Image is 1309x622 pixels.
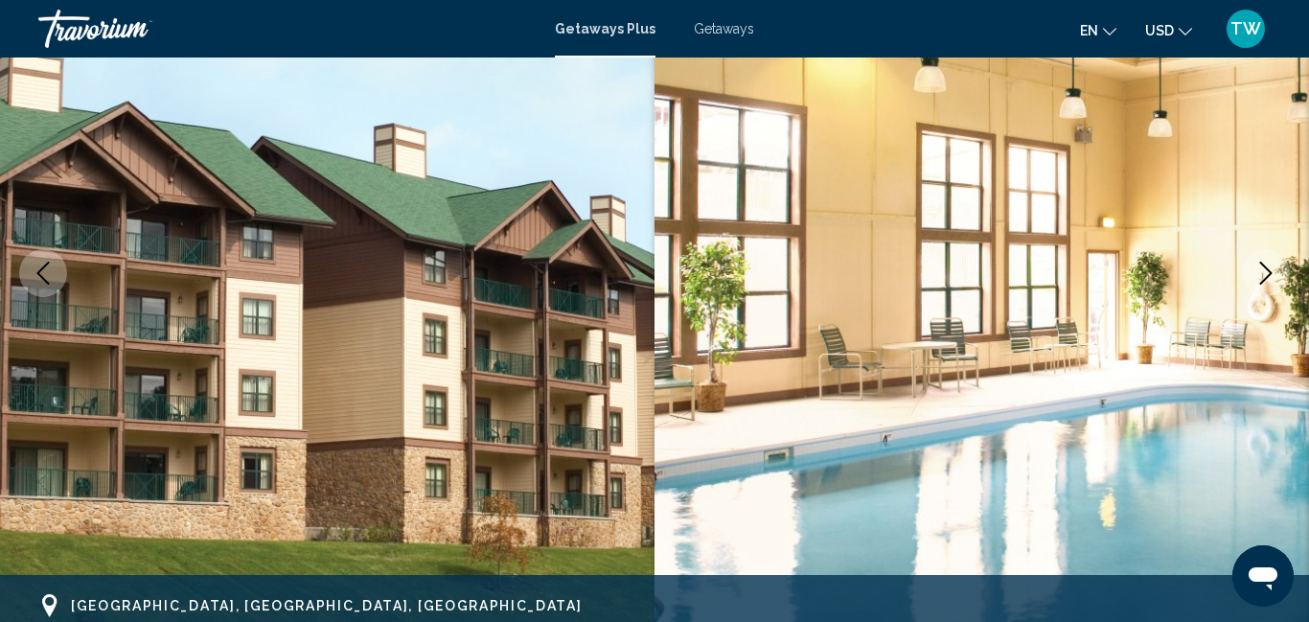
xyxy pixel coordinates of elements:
button: Change language [1080,16,1116,44]
span: TW [1230,19,1261,38]
span: en [1080,23,1098,38]
button: Previous image [19,249,67,297]
span: USD [1145,23,1174,38]
iframe: Button to launch messaging window [1232,545,1294,607]
button: Change currency [1145,16,1192,44]
span: [GEOGRAPHIC_DATA], [GEOGRAPHIC_DATA], [GEOGRAPHIC_DATA] [71,598,582,613]
a: Getaways [694,21,754,36]
a: Travorium [38,10,536,48]
button: User Menu [1221,9,1271,49]
button: Next image [1242,249,1290,297]
a: Getaways Plus [555,21,655,36]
